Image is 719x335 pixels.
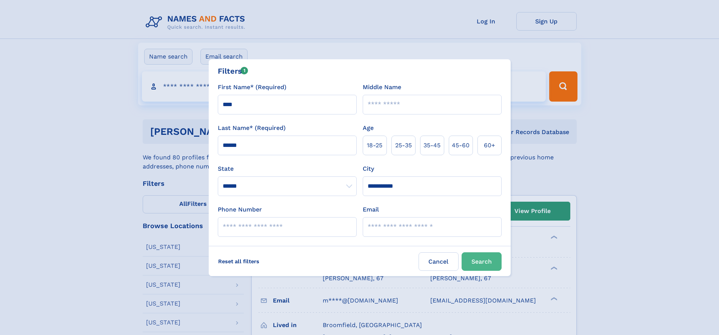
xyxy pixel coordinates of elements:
[218,205,262,214] label: Phone Number
[452,141,470,150] span: 45‑60
[218,65,248,77] div: Filters
[395,141,412,150] span: 25‑35
[363,83,401,92] label: Middle Name
[484,141,495,150] span: 60+
[363,164,374,173] label: City
[218,164,357,173] label: State
[363,124,374,133] label: Age
[419,252,459,271] label: Cancel
[423,141,440,150] span: 35‑45
[367,141,382,150] span: 18‑25
[218,124,286,133] label: Last Name* (Required)
[363,205,379,214] label: Email
[218,83,286,92] label: First Name* (Required)
[462,252,502,271] button: Search
[213,252,264,270] label: Reset all filters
